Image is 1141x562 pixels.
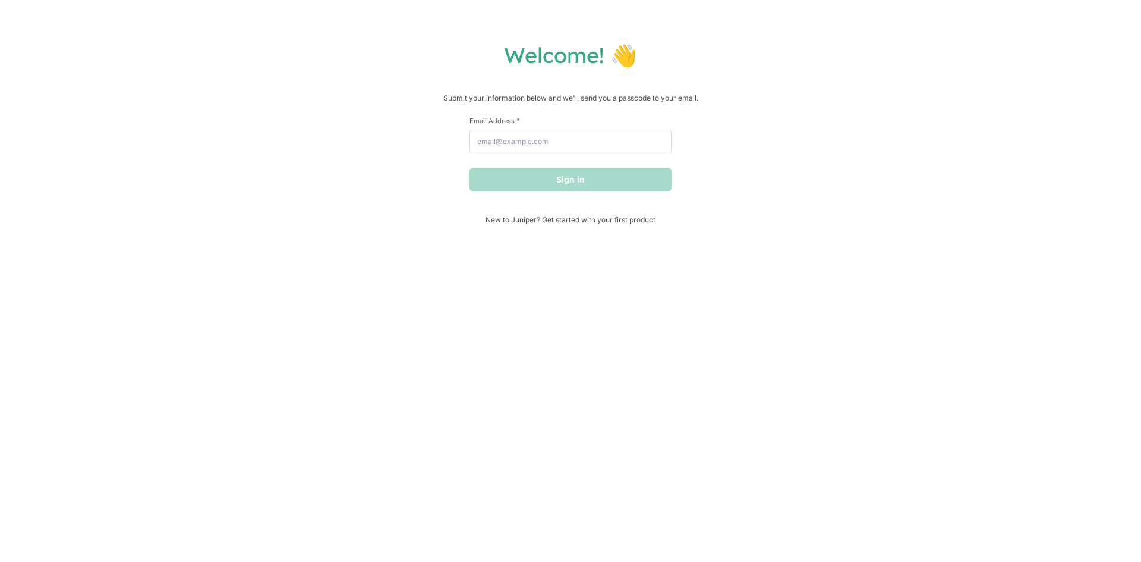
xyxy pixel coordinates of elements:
[469,215,672,224] span: New to Juniper? Get started with your first product
[469,116,672,125] label: Email Address
[12,92,1129,104] p: Submit your information below and we'll send you a passcode to your email.
[469,130,672,153] input: email@example.com
[516,116,520,125] span: This field is required.
[12,42,1129,68] h1: Welcome! 👋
